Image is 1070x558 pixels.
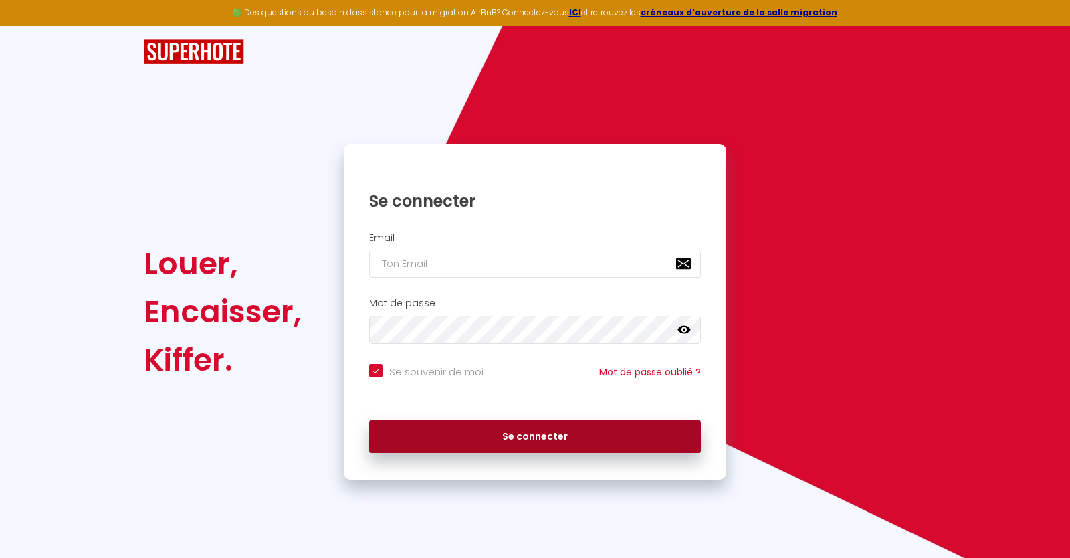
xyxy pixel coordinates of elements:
button: Se connecter [369,420,701,454]
a: Mot de passe oublié ? [599,365,701,379]
h2: Email [369,232,701,244]
div: Kiffer. [144,336,302,384]
h1: Se connecter [369,191,701,211]
div: Louer, [144,240,302,288]
a: créneaux d'ouverture de la salle migration [641,7,837,18]
div: Encaisser, [144,288,302,336]
a: ICI [569,7,581,18]
input: Ton Email [369,250,701,278]
h2: Mot de passe [369,298,701,309]
img: SuperHote logo [144,39,244,64]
